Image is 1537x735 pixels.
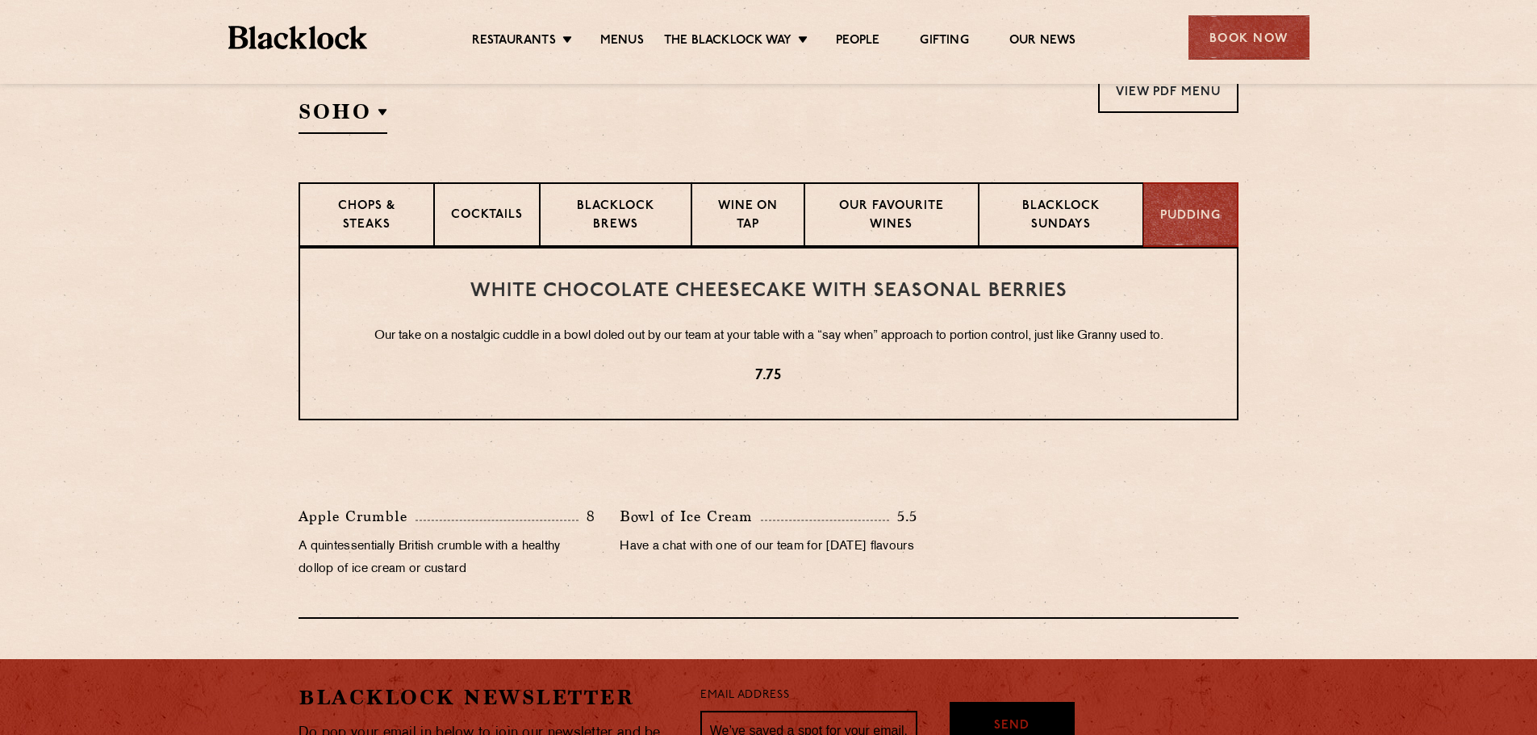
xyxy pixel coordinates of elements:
p: Our take on a nostalgic cuddle in a bowl doled out by our team at your table with a “say when” ap... [332,326,1205,347]
h2: SOHO [299,98,387,134]
p: Blacklock Brews [557,198,675,236]
p: A quintessentially British crumble with a healthy dollop of ice cream or custard [299,536,595,581]
p: Our favourite wines [821,198,961,236]
a: View PDF Menu [1098,69,1238,113]
a: People [836,33,879,51]
p: Apple Crumble [299,505,416,528]
img: BL_Textured_Logo-footer-cropped.svg [228,26,368,49]
p: Have a chat with one of our team for [DATE] flavours [620,536,917,558]
p: Wine on Tap [708,198,787,236]
a: The Blacklock Way [664,33,791,51]
p: Cocktails [451,207,523,227]
a: Our News [1009,33,1076,51]
h2: Blacklock Newsletter [299,683,676,712]
a: Menus [600,33,644,51]
p: 7.75 [332,365,1205,386]
h3: White Chocolate Cheesecake with Seasonal Berries [332,281,1205,302]
div: Book Now [1188,15,1309,60]
p: 8 [578,506,595,527]
p: Chops & Steaks [316,198,417,236]
p: 5.5 [889,506,917,527]
label: Email Address [700,687,789,705]
p: Bowl of Ice Cream [620,505,761,528]
a: Restaurants [472,33,556,51]
a: Gifting [920,33,968,51]
p: Blacklock Sundays [996,198,1126,236]
p: Pudding [1160,207,1221,226]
